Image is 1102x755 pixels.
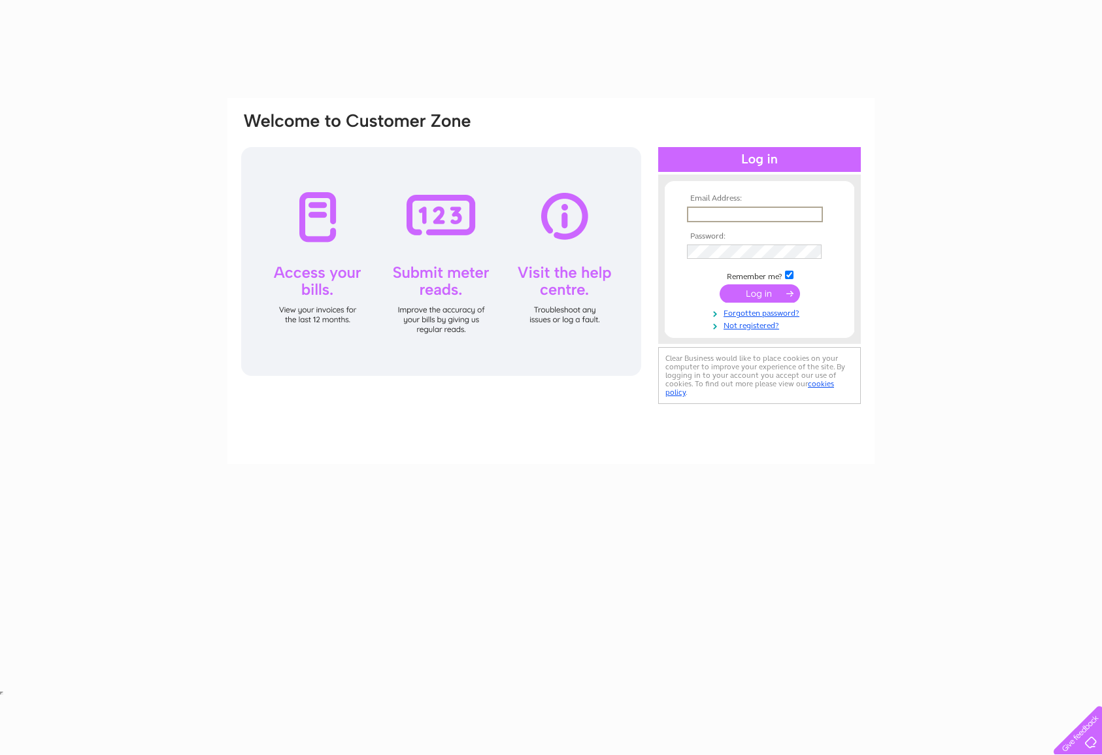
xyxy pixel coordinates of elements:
[684,232,835,241] th: Password:
[658,347,861,404] div: Clear Business would like to place cookies on your computer to improve your experience of the sit...
[720,284,800,303] input: Submit
[687,318,835,331] a: Not registered?
[687,306,835,318] a: Forgotten password?
[684,269,835,282] td: Remember me?
[684,194,835,203] th: Email Address:
[665,379,834,397] a: cookies policy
